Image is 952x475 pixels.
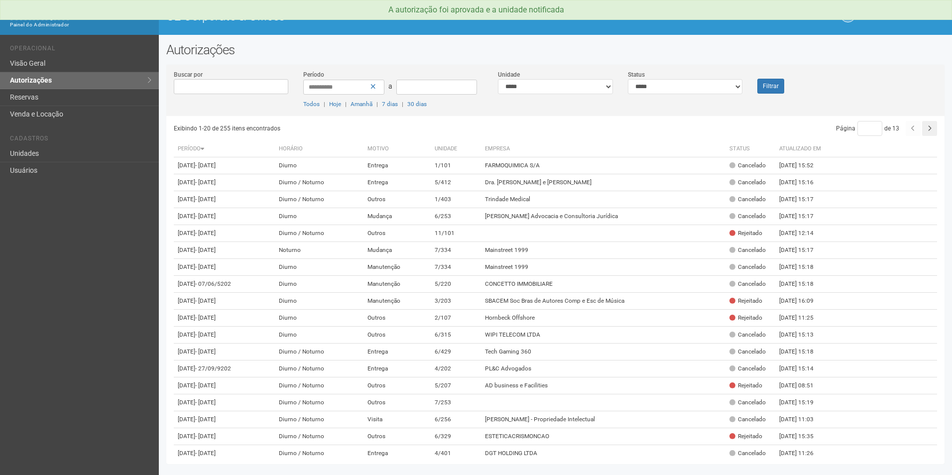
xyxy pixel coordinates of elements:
div: Cancelado [729,398,766,407]
td: [DATE] [174,445,275,462]
td: [DATE] 12:14 [775,225,830,242]
td: Outros [363,191,431,208]
td: [DATE] [174,428,275,445]
li: Cadastros [10,135,151,145]
a: 7 dias [382,101,398,108]
td: 5/412 [431,174,481,191]
th: Horário [275,141,363,157]
td: [DATE] [174,259,275,276]
span: - [DATE] [195,196,216,203]
td: 3/203 [431,293,481,310]
td: 2/107 [431,310,481,327]
td: Diurno [275,276,363,293]
td: 4/202 [431,360,481,377]
a: Hoje [329,101,341,108]
td: Outros [363,327,431,344]
td: Diurno / Noturno [275,344,363,360]
td: Diurno / Noturno [275,428,363,445]
td: [DATE] 15:17 [775,191,830,208]
div: Rejeitado [729,432,762,441]
td: Entrega [363,157,431,174]
th: Motivo [363,141,431,157]
td: [DATE] [174,360,275,377]
td: Diurno [275,259,363,276]
h2: Autorizações [166,42,945,57]
span: - [DATE] [195,348,216,355]
td: Trindade Medical [481,191,725,208]
div: Cancelado [729,348,766,356]
td: [DATE] 15:18 [775,259,830,276]
span: Página de 13 [836,125,899,132]
td: [DATE] [174,242,275,259]
td: Diurno / Noturno [275,191,363,208]
td: 5/207 [431,377,481,394]
td: Diurno / Noturno [275,411,363,428]
div: Cancelado [729,246,766,254]
th: Período [174,141,275,157]
td: ESTETICACRISMONCAO [481,428,725,445]
span: - [DATE] [195,263,216,270]
td: [DATE] [174,157,275,174]
td: Tech Gaming 360 [481,344,725,360]
div: Cancelado [729,331,766,339]
th: Status [725,141,775,157]
td: [DATE] 15:14 [775,360,830,377]
td: [DATE] 15:35 [775,428,830,445]
td: [DATE] [174,191,275,208]
td: Noturno [275,242,363,259]
td: [DATE] 15:52 [775,157,830,174]
td: 11/101 [431,225,481,242]
label: Buscar por [174,70,203,79]
div: Rejeitado [729,229,762,237]
td: Hornbeck Offshore [481,310,725,327]
th: Atualizado em [775,141,830,157]
td: Diurno / Noturno [275,445,363,462]
span: - [DATE] [195,416,216,423]
td: Manutenção [363,276,431,293]
td: Diurno / Noturno [275,174,363,191]
div: Cancelado [729,195,766,204]
a: Todos [303,101,320,108]
td: Outros [363,225,431,242]
td: 6/315 [431,327,481,344]
td: [DATE] [174,225,275,242]
td: 1/101 [431,157,481,174]
span: - [DATE] [195,433,216,440]
td: DGT HOLDING LTDA [481,445,725,462]
span: - 07/06/5202 [195,280,231,287]
td: Diurno [275,293,363,310]
span: - [DATE] [195,297,216,304]
td: [DATE] 11:25 [775,310,830,327]
td: Outros [363,428,431,445]
td: Outros [363,394,431,411]
div: Cancelado [729,178,766,187]
td: Manutenção [363,259,431,276]
div: Cancelado [729,212,766,221]
span: - 27/09/9202 [195,365,231,372]
span: - [DATE] [195,331,216,338]
span: - [DATE] [195,230,216,237]
span: - [DATE] [195,450,216,457]
div: Rejeitado [729,381,762,390]
div: Rejeitado [729,297,762,305]
div: Cancelado [729,161,766,170]
a: Amanhã [351,101,372,108]
span: - [DATE] [195,314,216,321]
td: [DATE] [174,174,275,191]
td: 6/429 [431,344,481,360]
div: Cancelado [729,415,766,424]
td: Manutenção [363,293,431,310]
td: Visita [363,411,431,428]
td: 6/253 [431,208,481,225]
span: - [DATE] [195,162,216,169]
div: Rejeitado [729,314,762,322]
td: Entrega [363,344,431,360]
td: Diurno [275,208,363,225]
label: Unidade [498,70,520,79]
td: 1/403 [431,191,481,208]
td: [DATE] [174,208,275,225]
td: [DATE] 11:26 [775,445,830,462]
a: 30 dias [407,101,427,108]
td: Diurno / Noturno [275,377,363,394]
td: [DATE] 15:16 [775,174,830,191]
